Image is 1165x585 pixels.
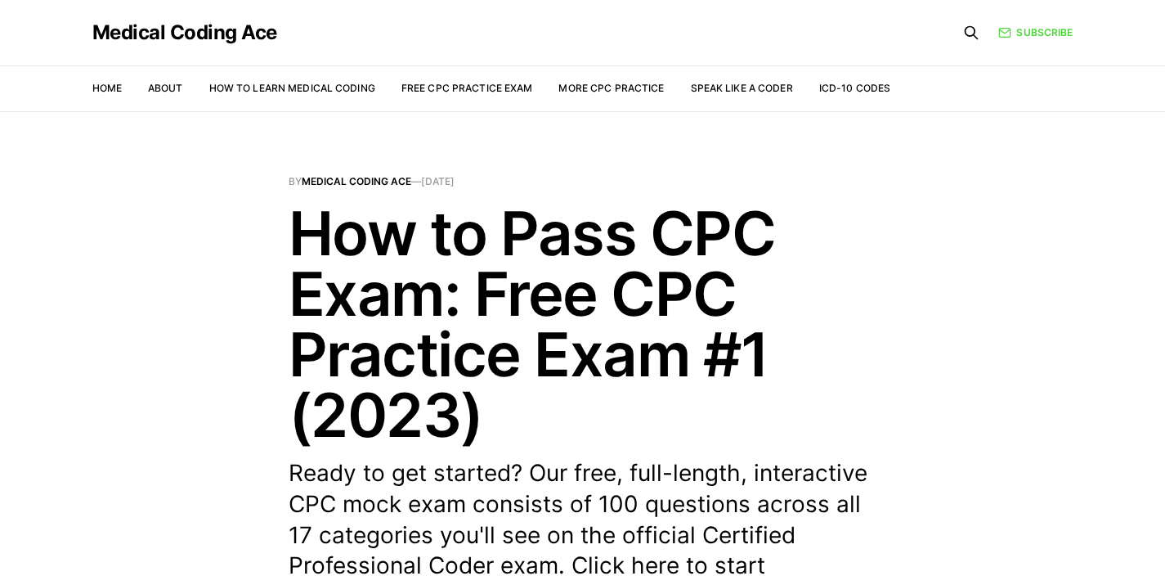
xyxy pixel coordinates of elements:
a: Free CPC Practice Exam [401,82,533,94]
span: By — [289,177,877,187]
a: Speak Like a Coder [691,82,793,94]
a: Medical Coding Ace [92,23,277,43]
iframe: portal-trigger [894,505,1165,585]
time: [DATE] [421,175,455,187]
a: ICD-10 Codes [819,82,890,94]
a: Subscribe [998,25,1073,40]
a: How to Learn Medical Coding [209,82,375,94]
h1: How to Pass CPC Exam: Free CPC Practice Exam #1 (2023) [289,203,877,445]
a: About [148,82,183,94]
a: Medical Coding Ace [302,175,411,187]
a: Home [92,82,122,94]
a: More CPC Practice [558,82,664,94]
